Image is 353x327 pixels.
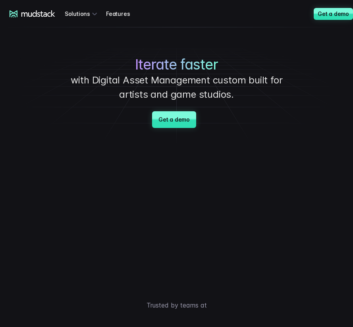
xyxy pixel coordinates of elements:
a: Features [106,6,139,21]
a: Get a demo [314,8,353,20]
span: Iterate faster [135,56,218,73]
a: Get a demo [152,111,196,128]
p: with Digital Asset Management custom built for artists and game studios. [58,73,296,102]
div: Solutions [65,6,100,21]
a: mudstack logo [10,10,55,17]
